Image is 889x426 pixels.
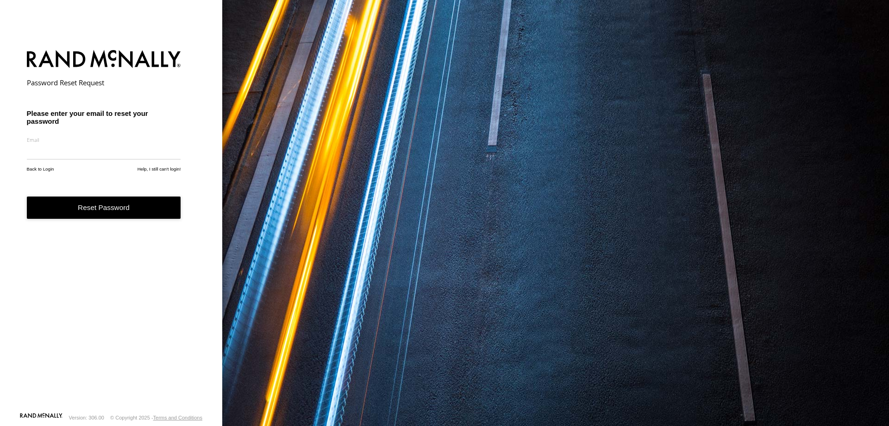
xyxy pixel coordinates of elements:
[138,166,181,172] a: Help, I still can't login!
[27,109,181,125] h3: Please enter your email to reset your password
[27,78,181,87] h2: Password Reset Request
[20,413,63,422] a: Visit our Website
[27,48,181,72] img: Rand McNally
[69,415,104,420] div: Version: 306.00
[27,136,181,143] label: Email
[153,415,202,420] a: Terms and Conditions
[27,197,181,219] button: Reset Password
[27,166,54,172] a: Back to Login
[110,415,202,420] div: © Copyright 2025 -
